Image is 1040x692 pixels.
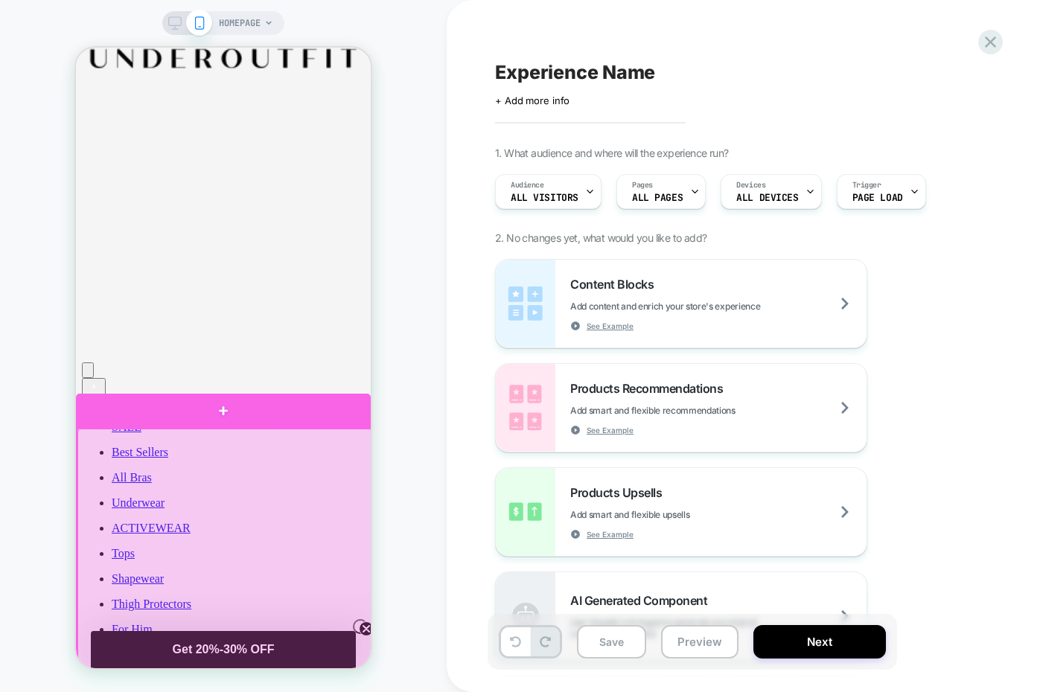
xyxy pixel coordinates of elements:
[736,193,798,203] span: ALL DEVICES
[736,180,765,190] span: Devices
[6,315,18,330] button: Open search
[219,11,261,35] span: HOMEPAGE
[570,301,835,312] span: Add content and enrich your store's experience
[495,147,728,159] span: 1. What audience and where will the experience run?
[632,180,653,190] span: Pages
[587,425,634,435] span: See Example
[6,301,289,314] a: Go to account page
[570,593,715,608] span: AI Generated Component
[495,94,570,106] span: + Add more info
[511,180,544,190] span: Audience
[587,529,634,539] span: See Example
[852,180,881,190] span: Trigger
[12,333,24,345] div: 2
[6,16,289,28] a: Go to homepage
[587,321,634,331] span: See Example
[661,625,738,659] button: Preview
[577,625,646,659] button: Save
[852,193,903,203] span: Page Load
[753,625,886,659] button: Next
[570,509,764,520] span: Add smart and flexible upsells
[6,330,30,361] button: Open cart
[570,381,730,396] span: Products Recommendations
[570,485,669,500] span: Products Upsells
[495,231,706,244] span: 2. No changes yet, what would you like to add?
[495,61,655,83] span: Experience Name
[570,405,810,416] span: Add smart and flexible recommendations
[570,277,661,292] span: Content Blocks
[632,193,683,203] span: ALL PAGES
[511,193,578,203] span: All Visitors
